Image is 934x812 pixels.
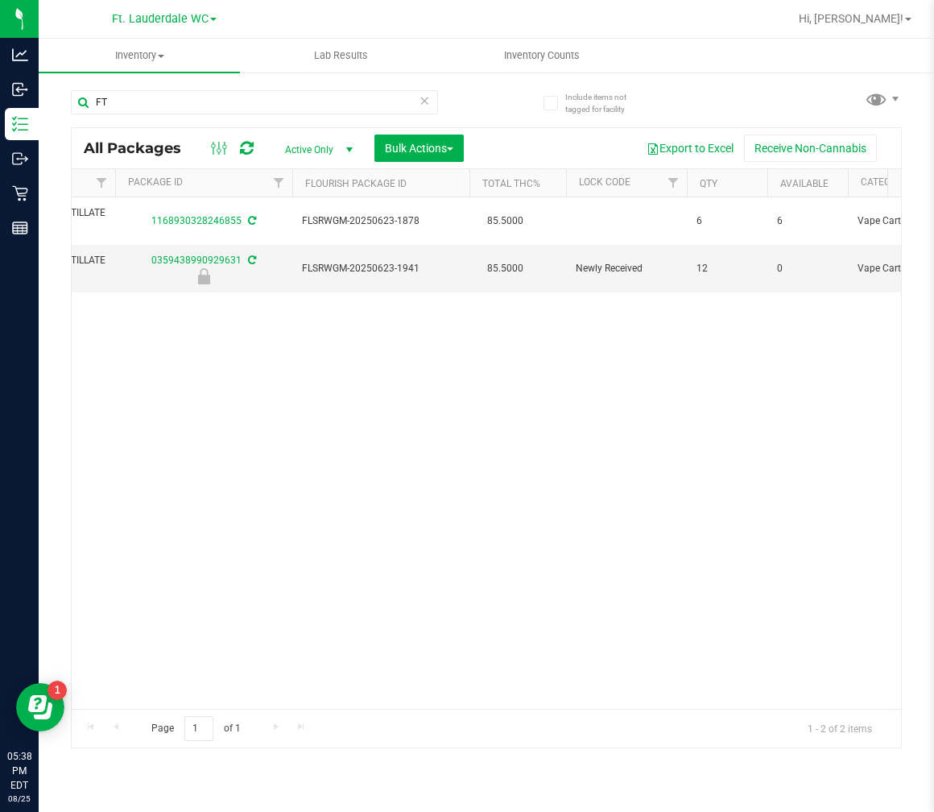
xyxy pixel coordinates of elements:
[780,178,829,189] a: Available
[660,169,687,197] a: Filter
[696,213,758,229] span: 6
[292,48,390,63] span: Lab Results
[579,176,630,188] a: Lock Code
[7,749,31,793] p: 05:38 PM EDT
[777,213,838,229] span: 6
[138,716,254,741] span: Page of 1
[576,261,677,276] span: Newly Received
[419,90,430,111] span: Clear
[151,255,242,266] a: 0359438990929631
[240,39,441,72] a: Lab Results
[482,178,540,189] a: Total THC%
[12,81,28,97] inline-svg: Inbound
[184,716,213,741] input: 1
[128,176,183,188] a: Package ID
[39,48,240,63] span: Inventory
[305,178,407,189] a: Flourish Package ID
[12,220,28,236] inline-svg: Reports
[246,215,256,226] span: Sync from Compliance System
[696,261,758,276] span: 12
[266,169,292,197] a: Filter
[799,12,903,25] span: Hi, [PERSON_NAME]!
[777,261,838,276] span: 0
[302,213,460,229] span: FLSRWGM-20250623-1878
[12,116,28,132] inline-svg: Inventory
[744,135,877,162] button: Receive Non-Cannabis
[12,47,28,63] inline-svg: Analytics
[71,90,438,114] input: Search Package ID, Item Name, SKU, Lot or Part Number...
[479,209,531,233] span: 85.5000
[479,257,531,280] span: 85.5000
[246,255,256,266] span: Sync from Compliance System
[482,48,601,63] span: Inventory Counts
[302,261,460,276] span: FLSRWGM-20250623-1941
[48,681,67,700] iframe: Resource center unread badge
[12,185,28,201] inline-svg: Retail
[84,139,197,157] span: All Packages
[441,39,643,72] a: Inventory Counts
[89,169,115,197] a: Filter
[385,142,453,155] span: Bulk Actions
[861,176,908,188] a: Category
[636,135,744,162] button: Export to Excel
[700,178,717,189] a: Qty
[16,683,64,731] iframe: Resource center
[113,268,295,284] div: Newly Received
[795,716,885,740] span: 1 - 2 of 2 items
[7,793,31,805] p: 08/25
[12,151,28,167] inline-svg: Outbound
[112,12,209,26] span: Ft. Lauderdale WC
[374,135,464,162] button: Bulk Actions
[565,91,646,115] span: Include items not tagged for facility
[151,215,242,226] a: 1168930328246855
[39,39,240,72] a: Inventory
